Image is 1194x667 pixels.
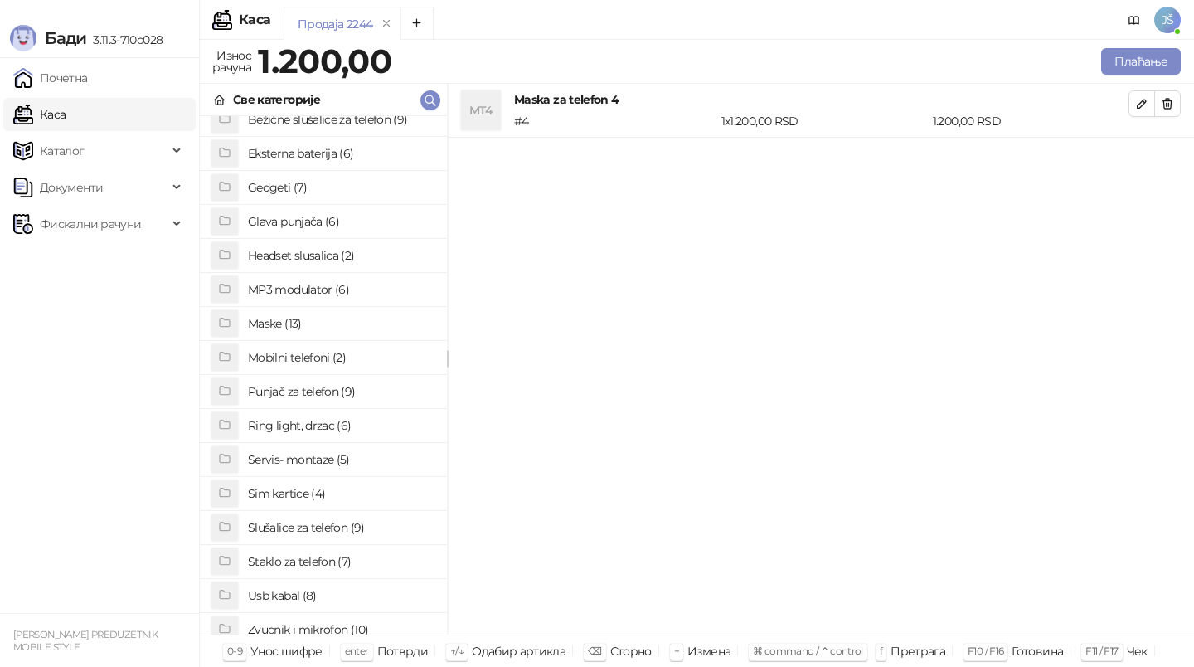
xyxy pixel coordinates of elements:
[200,116,447,635] div: grid
[248,140,434,167] h4: Eksterna baterija (6)
[248,616,434,643] h4: Zvucnik i mikrofon (10)
[227,645,242,657] span: 0-9
[687,640,730,662] div: Измена
[1012,640,1063,662] div: Готовина
[891,640,945,662] div: Претрага
[376,17,397,31] button: remove
[40,134,85,168] span: Каталог
[1127,640,1148,662] div: Чек
[248,514,434,541] h4: Slušalice za telefon (9)
[968,645,1003,657] span: F10 / F16
[248,310,434,337] h4: Maske (13)
[248,106,434,133] h4: Bežične slušalice za telefon (9)
[45,28,86,48] span: Бади
[10,25,36,51] img: Logo
[1101,48,1181,75] button: Плаћање
[1154,7,1181,33] span: JŠ
[248,412,434,439] h4: Ring light, drzac (6)
[718,112,929,130] div: 1 x 1.200,00 RSD
[753,645,863,657] span: ⌘ command / ⌃ control
[610,640,652,662] div: Сторно
[86,32,163,47] span: 3.11.3-710c028
[248,548,434,575] h4: Staklo za telefon (7)
[40,171,103,204] span: Документи
[248,276,434,303] h4: MP3 modulator (6)
[248,242,434,269] h4: Headset slusalica (2)
[248,208,434,235] h4: Glava punjača (6)
[377,640,429,662] div: Потврди
[248,582,434,609] h4: Usb kabal (8)
[40,207,141,241] span: Фискални рачуни
[233,90,320,109] div: Све категорије
[400,7,434,40] button: Add tab
[461,90,501,130] div: MT4
[248,344,434,371] h4: Mobilni telefoni (2)
[1085,645,1118,657] span: F11 / F17
[250,640,323,662] div: Унос шифре
[450,645,464,657] span: ↑/↓
[248,378,434,405] h4: Punjač za telefon (9)
[345,645,369,657] span: enter
[1121,7,1148,33] a: Документација
[209,45,255,78] div: Износ рачуна
[13,629,158,653] small: [PERSON_NAME] PREDUZETNIK MOBILE STYLE
[248,446,434,473] h4: Servis- montaze (5)
[472,640,565,662] div: Одабир артикла
[674,645,679,657] span: +
[248,174,434,201] h4: Gedgeti (7)
[588,645,601,657] span: ⌫
[298,15,372,33] div: Продаја 2244
[248,480,434,507] h4: Sim kartice (4)
[511,112,718,130] div: # 4
[514,90,1128,109] h4: Maska za telefon 4
[929,112,1132,130] div: 1.200,00 RSD
[13,98,66,131] a: Каса
[239,13,270,27] div: Каса
[880,645,882,657] span: f
[258,41,391,81] strong: 1.200,00
[13,61,88,95] a: Почетна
